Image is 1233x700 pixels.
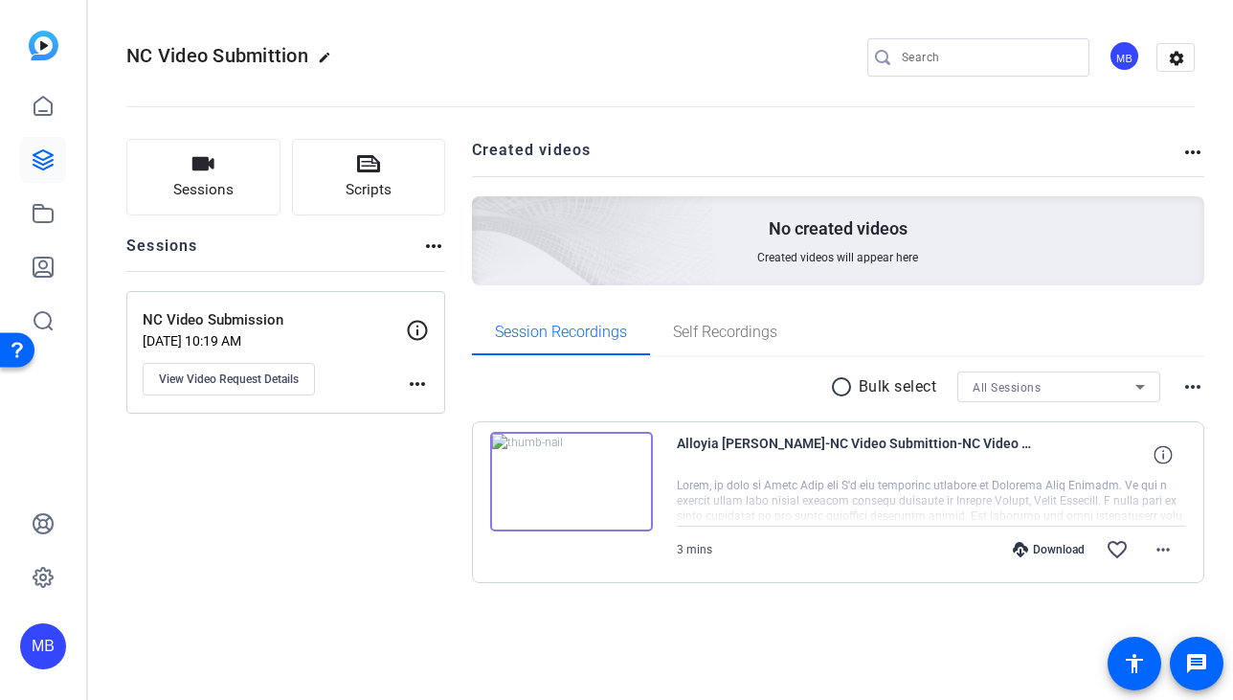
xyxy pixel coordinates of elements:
input: Search [902,46,1074,69]
p: No created videos [769,217,908,240]
img: Creted videos background [258,7,714,422]
div: MB [20,623,66,669]
button: View Video Request Details [143,363,315,395]
p: NC Video Submission [143,309,406,331]
mat-icon: more_horiz [1181,375,1204,398]
mat-icon: radio_button_unchecked [830,375,859,398]
span: Scripts [346,179,392,201]
div: MB [1109,40,1140,72]
img: thumb-nail [490,432,653,531]
span: View Video Request Details [159,372,299,387]
span: Alloyia [PERSON_NAME]-NC Video Submittion-NC Video Submission-1758312896633-webcam [677,432,1031,478]
span: All Sessions [973,381,1041,395]
p: Bulk select [859,375,937,398]
button: Sessions [126,139,280,215]
img: blue-gradient.svg [29,31,58,60]
span: NC Video Submittion [126,44,308,67]
mat-icon: favorite_border [1106,538,1129,561]
mat-icon: edit [318,51,341,74]
span: Self Recordings [673,325,777,340]
div: Download [1003,542,1094,557]
h2: Sessions [126,235,198,271]
mat-icon: more_horiz [406,373,429,395]
span: Sessions [173,179,234,201]
span: 3 mins [677,543,712,556]
button: Scripts [292,139,446,215]
mat-icon: settings [1157,44,1196,73]
span: Session Recordings [495,325,627,340]
mat-icon: more_horiz [1152,538,1175,561]
mat-icon: accessibility [1123,652,1146,675]
h2: Created videos [472,139,1182,176]
mat-icon: more_horiz [422,235,445,258]
p: [DATE] 10:19 AM [143,333,406,349]
mat-icon: more_horiz [1181,141,1204,164]
span: Created videos will appear here [757,250,918,265]
ngx-avatar: Mik Bean [1109,40,1142,74]
mat-icon: message [1185,652,1208,675]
